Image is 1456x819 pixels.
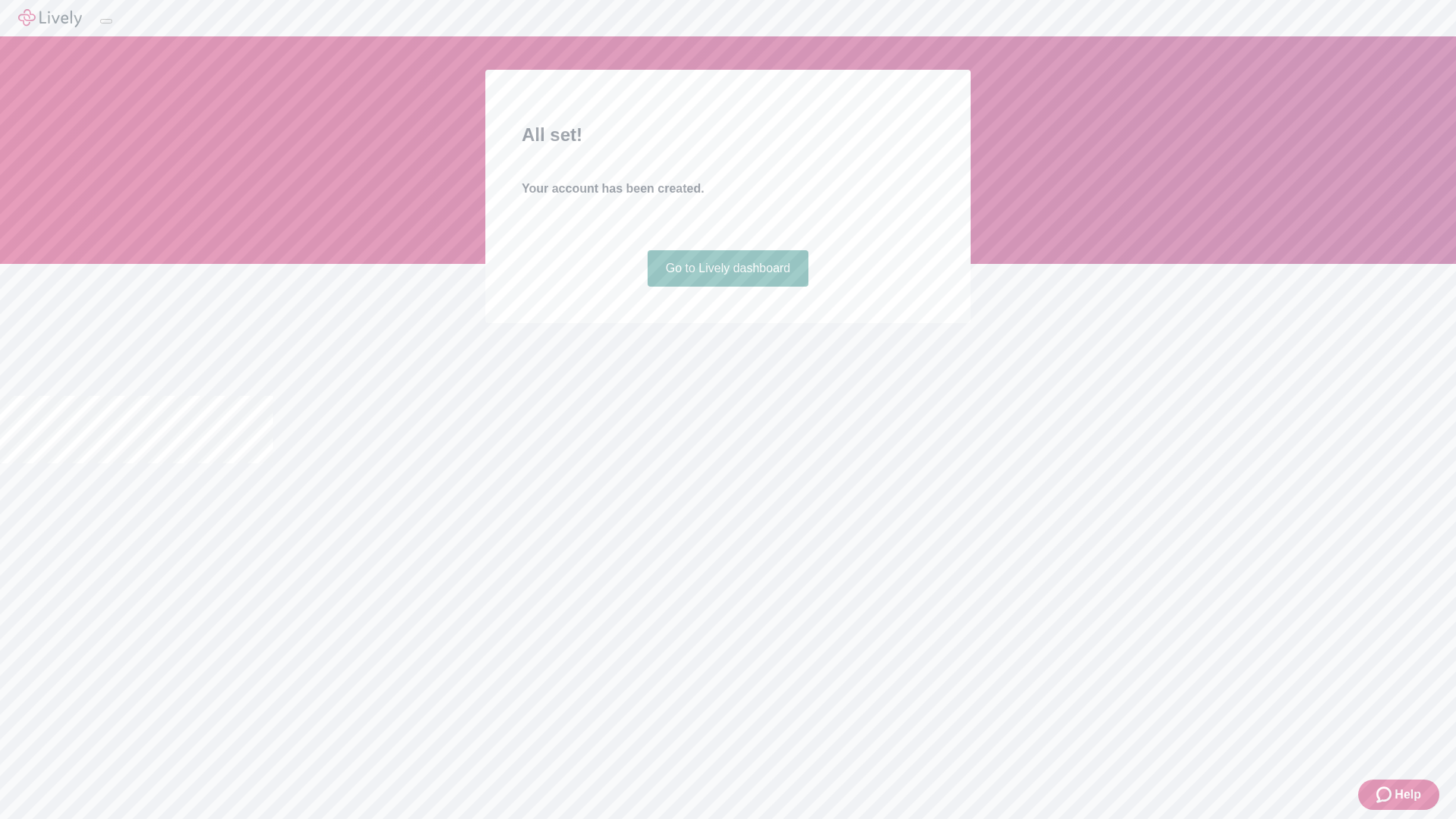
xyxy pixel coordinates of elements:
[1358,780,1439,810] button: Zendesk support iconHelp
[18,9,82,27] img: Lively
[522,180,934,198] h4: Your account has been created.
[522,121,934,149] h2: All set!
[1376,786,1395,804] svg: Zendesk support icon
[648,250,809,287] a: Go to Lively dashboard
[1395,786,1421,804] span: Help
[100,19,112,24] button: Log out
